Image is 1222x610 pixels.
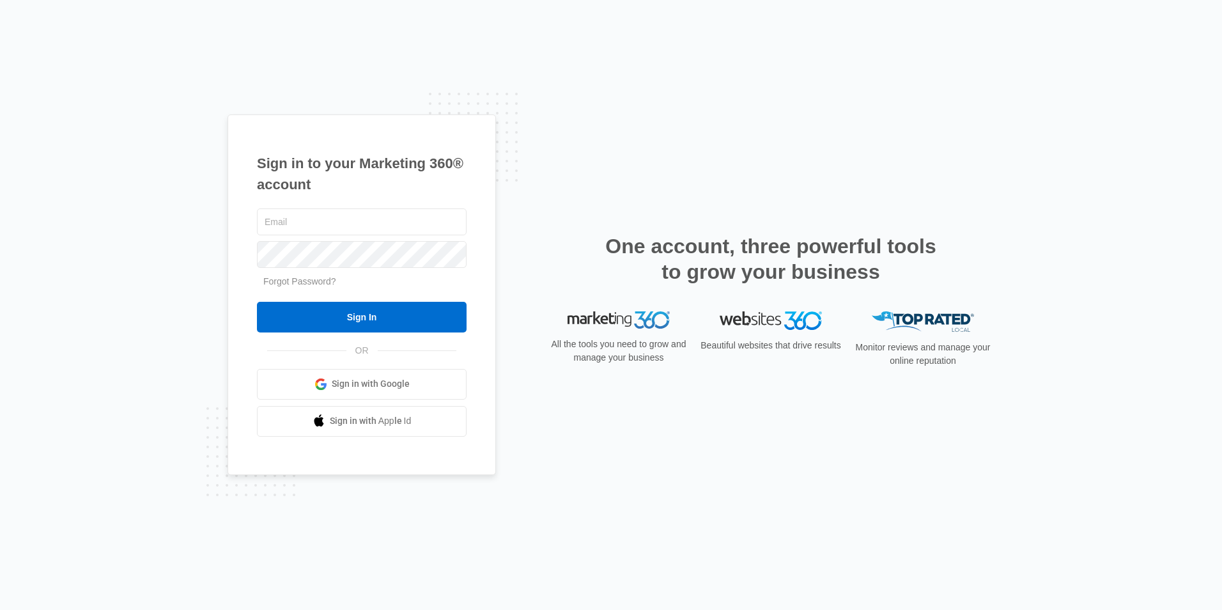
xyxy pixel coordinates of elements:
[699,339,842,352] p: Beautiful websites that drive results
[332,377,410,391] span: Sign in with Google
[547,338,690,364] p: All the tools you need to grow and manage your business
[720,311,822,330] img: Websites 360
[601,233,940,285] h2: One account, three powerful tools to grow your business
[257,369,467,400] a: Sign in with Google
[851,341,994,368] p: Monitor reviews and manage your online reputation
[872,311,974,332] img: Top Rated Local
[257,208,467,235] input: Email
[330,414,412,428] span: Sign in with Apple Id
[568,311,670,329] img: Marketing 360
[257,153,467,195] h1: Sign in to your Marketing 360® account
[346,344,378,357] span: OR
[263,276,336,286] a: Forgot Password?
[257,302,467,332] input: Sign In
[257,406,467,437] a: Sign in with Apple Id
